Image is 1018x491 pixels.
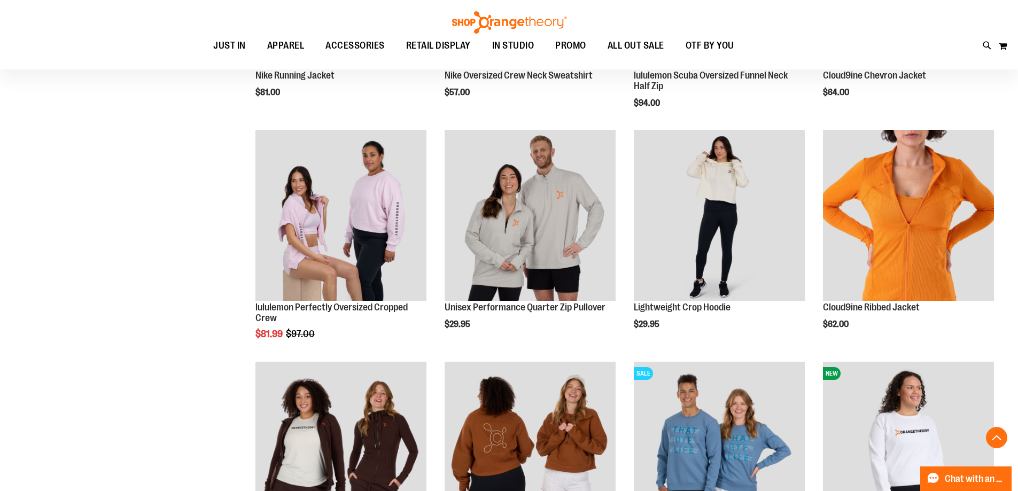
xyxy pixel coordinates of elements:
[255,130,426,301] img: lululemon Perfectly Oversized Cropped Crew
[445,70,593,81] a: Nike Oversized Crew Neck Sweatshirt
[492,34,534,58] span: IN STUDIO
[450,11,568,34] img: Shop Orangetheory
[250,124,432,367] div: product
[823,70,926,81] a: Cloud9ine Chevron Jacket
[267,34,305,58] span: APPAREL
[823,367,841,380] span: NEW
[255,329,284,339] span: $81.99
[634,319,661,329] span: $29.95
[445,302,605,313] a: Unisex Performance Quarter Zip Pullover
[445,88,471,97] span: $57.00
[634,302,731,313] a: Lightweight Crop Hoodie
[325,34,385,58] span: ACCESSORIES
[255,88,282,97] span: $81.00
[445,130,616,301] img: Unisex Performance Quarter Zip Pullover
[608,34,664,58] span: ALL OUT SALE
[686,34,734,58] span: OTF BY YOU
[445,130,616,302] a: Unisex Performance Quarter Zip Pullover
[823,130,994,302] a: Cloud9ine Ribbed Jacket
[406,34,471,58] span: RETAIL DISPLAY
[823,130,994,301] img: Cloud9ine Ribbed Jacket
[986,427,1007,448] button: Back To Top
[945,474,1005,484] span: Chat with an Expert
[823,319,850,329] span: $62.00
[823,302,920,313] a: Cloud9ine Ribbed Jacket
[634,130,805,302] a: Lightweight Crop Hoodie
[634,98,662,108] span: $94.00
[628,124,810,356] div: product
[445,319,472,329] span: $29.95
[255,130,426,302] a: lululemon Perfectly Oversized Cropped Crew
[286,329,316,339] span: $97.00
[634,70,788,91] a: lululemon Scuba Oversized Funnel Neck Half Zip
[439,124,621,356] div: product
[818,124,999,356] div: product
[213,34,246,58] span: JUST IN
[255,70,335,81] a: Nike Running Jacket
[823,88,851,97] span: $64.00
[920,466,1012,491] button: Chat with an Expert
[634,130,805,301] img: Lightweight Crop Hoodie
[634,367,653,380] span: SALE
[255,302,408,323] a: lululemon Perfectly Oversized Cropped Crew
[555,34,586,58] span: PROMO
